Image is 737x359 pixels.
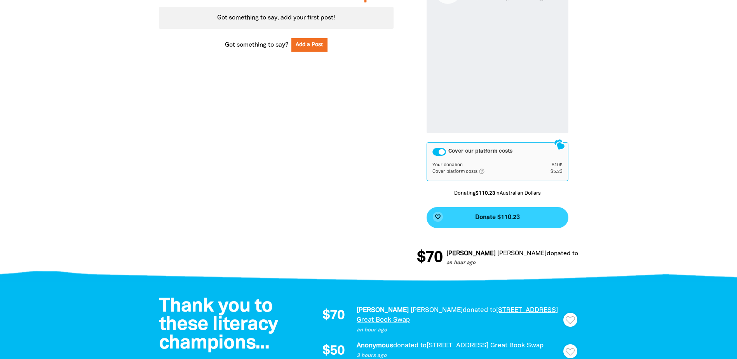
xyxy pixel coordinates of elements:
td: $105 [539,162,563,168]
span: Donate $110.23 [475,214,520,221]
td: $5.23 [539,168,563,175]
span: Got something to say? [225,40,288,50]
td: Your donation [432,162,538,168]
button: Add a Post [291,38,328,52]
a: [STREET_ADDRESS] Great Book Swap [427,343,544,349]
em: [PERSON_NAME] [496,251,545,256]
span: $70 [322,309,345,322]
i: help_outlined [479,168,491,174]
span: donated to [463,307,496,313]
div: Got something to say, add your first post! [159,7,394,29]
em: [PERSON_NAME] [357,307,409,313]
button: favorite_borderDonate $110.23 [427,207,568,228]
span: donated to [545,251,577,256]
b: $110.23 [476,191,495,196]
div: Donation stream [417,246,578,270]
span: donated to [393,343,427,349]
a: [STREET_ADDRESS] Great Book Swap [577,251,685,256]
span: Thank you to these literacy champions... [159,298,278,352]
iframe: Secure payment input frame [433,10,562,127]
em: Anonymous [357,343,393,349]
span: $70 [416,250,441,266]
span: $50 [322,345,345,358]
td: Cover platform costs [432,168,538,175]
div: Paginated content [159,7,394,29]
i: favorite_border [435,214,441,220]
p: Donating in Australian Dollars [427,190,568,198]
em: [PERSON_NAME] [411,307,463,313]
p: an hour ago [357,326,561,334]
em: [PERSON_NAME] [445,251,495,256]
button: Cover our platform costs [432,148,446,156]
p: an hour ago [445,260,685,267]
